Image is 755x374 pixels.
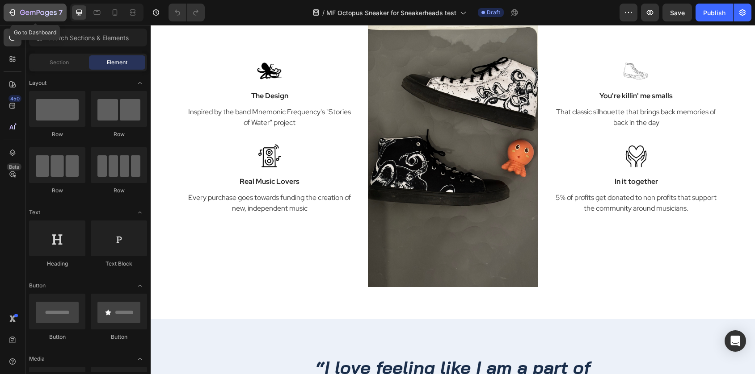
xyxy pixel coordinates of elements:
span: Save [670,9,685,17]
span: MF Octopus Sneaker for Sneakerheads test [326,8,456,17]
div: Publish [703,8,725,17]
span: Text [29,208,40,216]
div: Row [29,187,85,195]
img: Alt Image [473,33,498,58]
iframe: Design area [151,25,755,374]
input: Search Sections & Elements [29,29,147,46]
img: Alt Image [473,118,498,143]
span: Element [107,58,127,66]
button: Save [662,4,692,21]
span: Section [50,58,69,66]
button: Publish [696,4,733,21]
div: Row [91,187,147,195]
div: Undo/Redo [169,4,205,21]
div: Heading [29,260,85,268]
div: Row [91,130,147,138]
span: Toggle open [133,352,147,366]
span: Layout [29,79,46,87]
div: Text Block [91,260,147,268]
span: Toggle open [133,205,147,220]
p: That classic silhouette that brings back memories of back in the day [401,82,569,103]
div: Button [91,333,147,341]
span: Toggle open [133,278,147,293]
span: Draft [487,8,500,17]
div: Button [29,333,85,341]
p: You're killin' me smalls [401,66,569,76]
div: Row [29,130,85,138]
span: Toggle open [133,76,147,90]
span: / [322,8,325,17]
button: 7 [4,4,67,21]
p: In it together [401,151,569,162]
span: Button [29,282,46,290]
p: 5% of profits get donated to non profits that support the community around musicians. [401,167,569,189]
div: Beta [7,163,21,170]
div: Open Intercom Messenger [725,330,746,352]
span: Media [29,355,45,363]
p: 7 [59,7,63,18]
div: 450 [8,95,21,102]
